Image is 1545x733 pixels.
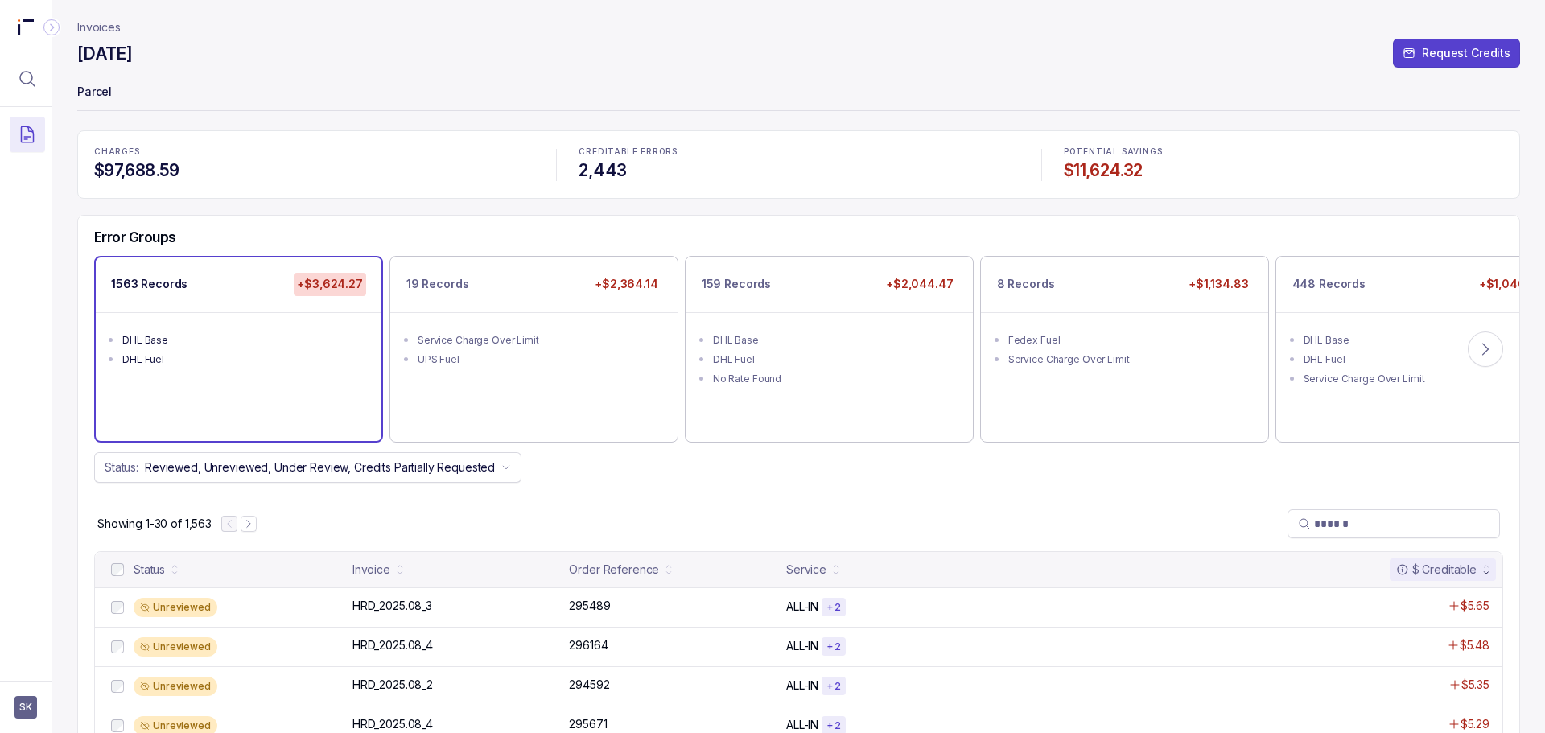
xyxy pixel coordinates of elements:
[241,516,257,532] button: Next Page
[1461,598,1489,614] p: $5.65
[77,19,121,35] nav: breadcrumb
[1064,147,1503,157] p: POTENTIAL SAVINGS
[145,459,495,476] p: Reviewed, Unreviewed, Under Review, Credits Partially Requested
[786,638,818,654] p: ALL-IN
[713,352,955,368] div: DHL Fuel
[406,276,469,292] p: 19 Records
[111,563,124,576] input: checkbox-checkbox
[10,61,45,97] button: Menu Icon Button MagnifyingGlassIcon
[786,599,818,615] p: ALL-IN
[702,276,771,292] p: 159 Records
[134,677,217,696] div: Unreviewed
[569,598,610,614] p: 295489
[352,637,433,653] p: HRD_2025.08_4
[77,43,132,65] h4: [DATE]
[826,719,841,732] p: + 2
[294,273,366,295] p: +$3,624.27
[826,680,841,693] p: + 2
[569,562,659,578] div: Order Reference
[713,371,955,387] div: No Rate Found
[826,601,841,614] p: + 2
[352,562,390,578] div: Invoice
[1185,273,1252,295] p: +$1,134.83
[786,562,826,578] div: Service
[105,459,138,476] p: Status:
[94,159,534,182] h4: $97,688.59
[826,640,841,653] p: + 2
[1461,716,1489,732] p: $5.29
[997,276,1055,292] p: 8 Records
[579,147,1018,157] p: CREDITABLE ERRORS
[111,601,124,614] input: checkbox-checkbox
[1460,637,1489,653] p: $5.48
[122,332,365,348] div: DHL Base
[1393,39,1520,68] button: Request Credits
[1396,562,1477,578] div: $ Creditable
[569,716,607,732] p: 295671
[111,640,124,653] input: checkbox-checkbox
[591,273,661,295] p: +$2,364.14
[1008,352,1250,368] div: Service Charge Over Limit
[1292,276,1366,292] p: 448 Records
[786,677,818,694] p: ALL-IN
[569,677,609,693] p: 294592
[579,159,1018,182] h4: 2,443
[418,332,660,348] div: Service Charge Over Limit
[569,637,608,653] p: 296164
[97,516,212,532] p: Showing 1-30 of 1,563
[1422,45,1510,61] p: Request Credits
[786,717,818,733] p: ALL-IN
[111,276,187,292] p: 1563 Records
[111,680,124,693] input: checkbox-checkbox
[42,18,61,37] div: Collapse Icon
[77,19,121,35] a: Invoices
[1008,332,1250,348] div: Fedex Fuel
[352,677,433,693] p: HRD_2025.08_2
[77,77,1520,109] p: Parcel
[94,147,534,157] p: CHARGES
[1064,159,1503,182] h4: $11,624.32
[418,352,660,368] div: UPS Fuel
[352,716,433,732] p: HRD_2025.08_4
[97,516,212,532] div: Remaining page entries
[713,332,955,348] div: DHL Base
[134,598,217,617] div: Unreviewed
[14,696,37,719] button: User initials
[94,229,176,246] h5: Error Groups
[352,598,432,614] p: HRD_2025.08_3
[134,562,165,578] div: Status
[94,452,521,483] button: Status:Reviewed, Unreviewed, Under Review, Credits Partially Requested
[10,117,45,152] button: Menu Icon Button DocumentTextIcon
[122,352,365,368] div: DHL Fuel
[134,637,217,657] div: Unreviewed
[111,719,124,732] input: checkbox-checkbox
[1461,677,1489,693] p: $5.35
[883,273,957,295] p: +$2,044.47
